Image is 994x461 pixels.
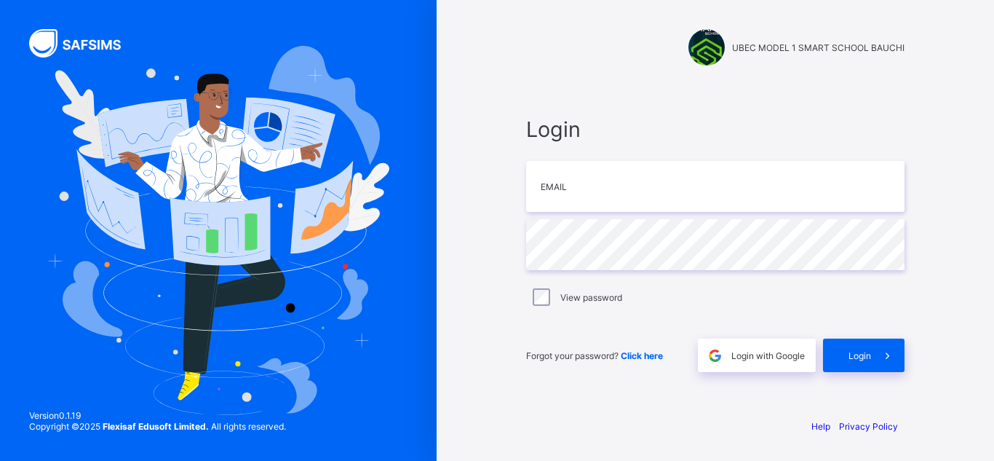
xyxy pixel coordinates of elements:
[621,350,663,361] a: Click here
[839,421,898,432] a: Privacy Policy
[811,421,830,432] a: Help
[526,350,663,361] span: Forgot your password?
[29,410,286,421] span: Version 0.1.19
[732,42,904,53] span: UBEC MODEL 1 SMART SCHOOL BAUCHI
[848,350,871,361] span: Login
[29,29,138,58] img: SAFSIMS Logo
[707,347,723,364] img: google.396cfc9801f0270233282035f929180a.svg
[29,421,286,432] span: Copyright © 2025 All rights reserved.
[560,292,622,303] label: View password
[731,350,805,361] span: Login with Google
[526,117,904,142] span: Login
[103,421,209,432] strong: Flexisaf Edusoft Limited.
[47,46,390,414] img: Hero Image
